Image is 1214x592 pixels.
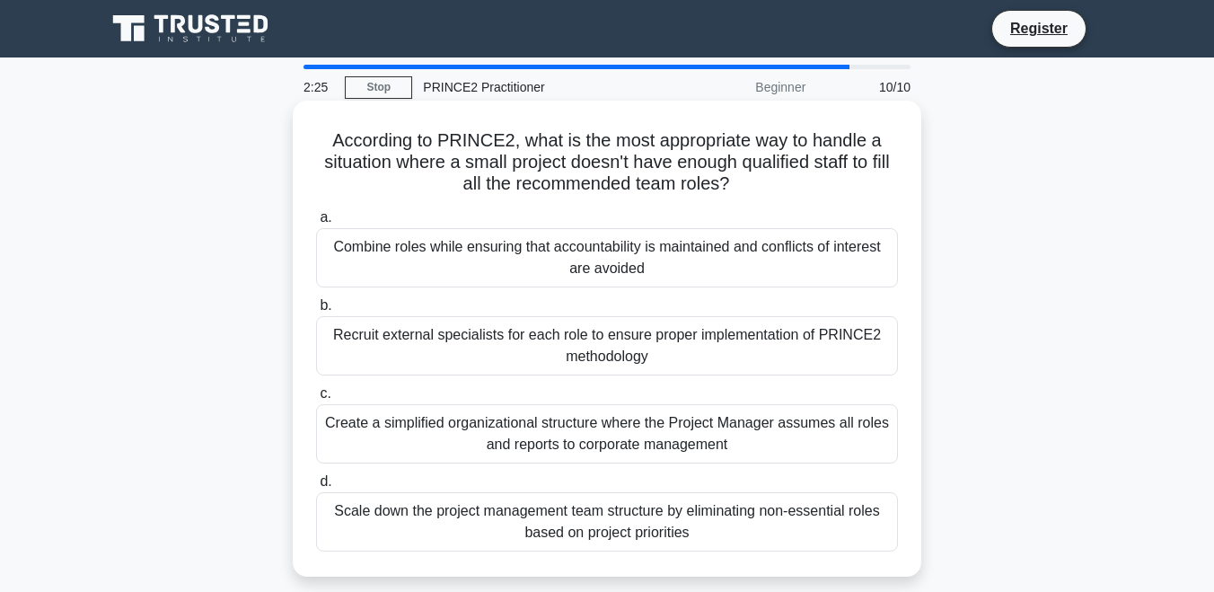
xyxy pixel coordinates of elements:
[316,316,898,376] div: Recruit external specialists for each role to ensure proper implementation of PRINCE2 methodology
[320,209,331,225] span: a.
[316,492,898,552] div: Scale down the project management team structure by eliminating non-essential roles based on proj...
[659,69,816,105] div: Beginner
[293,69,345,105] div: 2:25
[314,129,900,196] h5: According to PRINCE2, what is the most appropriate way to handle a situation where a small projec...
[320,473,331,489] span: d.
[316,228,898,287] div: Combine roles while ensuring that accountability is maintained and conflicts of interest are avoided
[816,69,921,105] div: 10/10
[412,69,659,105] div: PRINCE2 Practitioner
[345,76,412,99] a: Stop
[320,385,330,401] span: c.
[320,297,331,313] span: b.
[316,404,898,464] div: Create a simplified organizational structure where the Project Manager assumes all roles and repo...
[999,17,1078,40] a: Register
